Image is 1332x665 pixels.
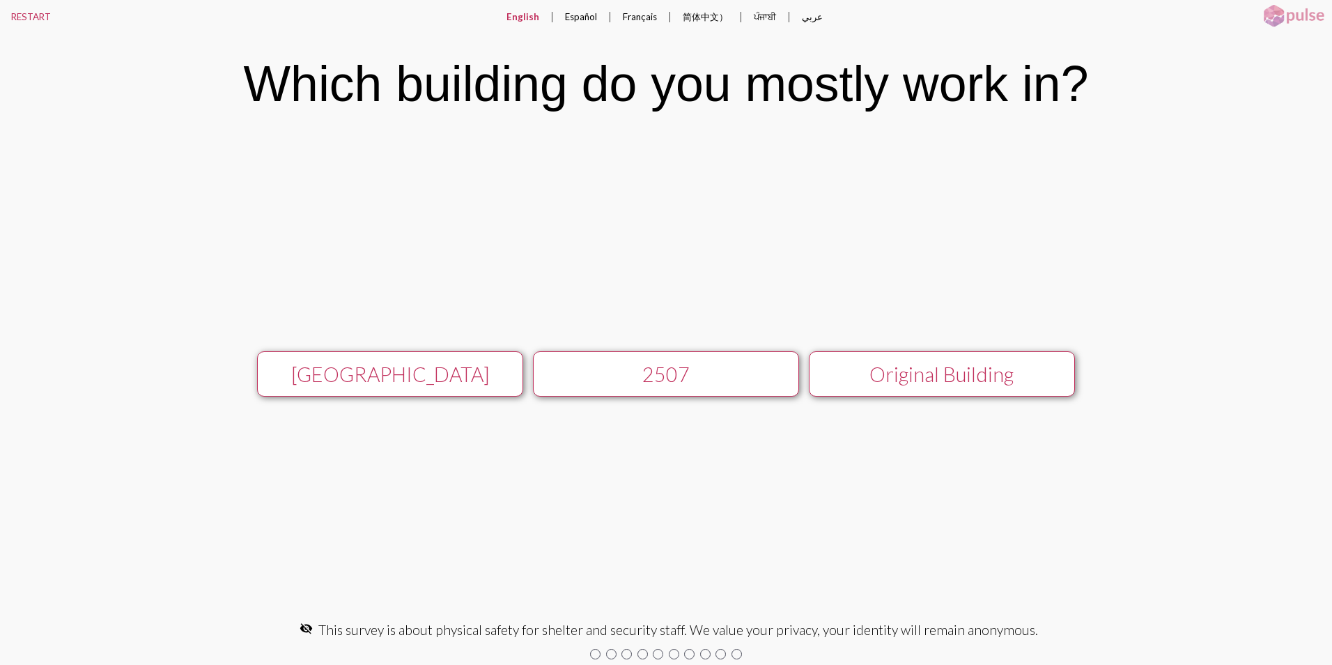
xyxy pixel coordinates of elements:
button: Original Building [809,351,1075,397]
div: 2507 [547,362,784,386]
button: 2507 [533,351,799,397]
div: [GEOGRAPHIC_DATA] [271,362,509,386]
div: Which building do you mostly work in? [244,55,1089,112]
span: This survey is about physical safety for shelter and security staff. We value your privacy, your ... [318,622,1038,638]
mat-icon: visibility_off [300,622,313,635]
img: pulsehorizontalsmall.png [1259,3,1329,29]
button: [GEOGRAPHIC_DATA] [257,351,523,397]
div: Original Building [823,362,1060,386]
